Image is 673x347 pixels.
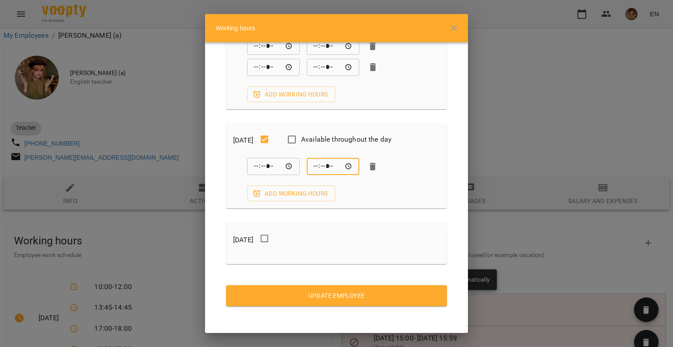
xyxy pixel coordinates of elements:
h6: [DATE] [233,134,253,147]
span: Add working hours [254,188,328,199]
div: Working hours [205,14,468,42]
button: Add working hours [247,186,335,201]
span: Update Employee [233,290,440,301]
h6: [DATE] [233,234,253,246]
button: Update Employee [226,285,447,306]
button: Delete [366,40,379,53]
span: Available throughout the day [301,134,391,145]
button: Delete [366,61,379,74]
button: Delete [366,160,379,173]
div: To [307,38,359,55]
div: From [247,38,300,55]
div: From [247,158,300,175]
span: Add working hours [254,89,328,100]
button: Add working hours [247,86,335,102]
div: To [307,58,359,76]
div: From [247,58,300,76]
div: To [307,158,359,175]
